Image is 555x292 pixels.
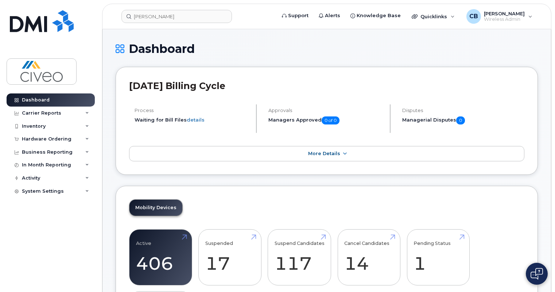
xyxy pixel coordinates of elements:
[129,200,182,216] a: Mobility Devices
[135,108,250,113] h4: Process
[414,233,463,281] a: Pending Status 1
[308,151,340,156] span: More Details
[187,117,205,123] a: details
[129,80,524,91] h2: [DATE] Billing Cycle
[456,116,465,124] span: 0
[205,233,255,281] a: Suspended 17
[135,116,250,123] li: Waiting for Bill Files
[402,108,524,113] h4: Disputes
[322,116,339,124] span: 0 of 0
[268,116,384,124] h5: Managers Approved
[136,233,185,281] a: Active 406
[268,108,384,113] h4: Approvals
[275,233,325,281] a: Suspend Candidates 117
[531,268,543,280] img: Open chat
[402,116,524,124] h5: Managerial Disputes
[116,42,538,55] h1: Dashboard
[344,233,393,281] a: Cancel Candidates 14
